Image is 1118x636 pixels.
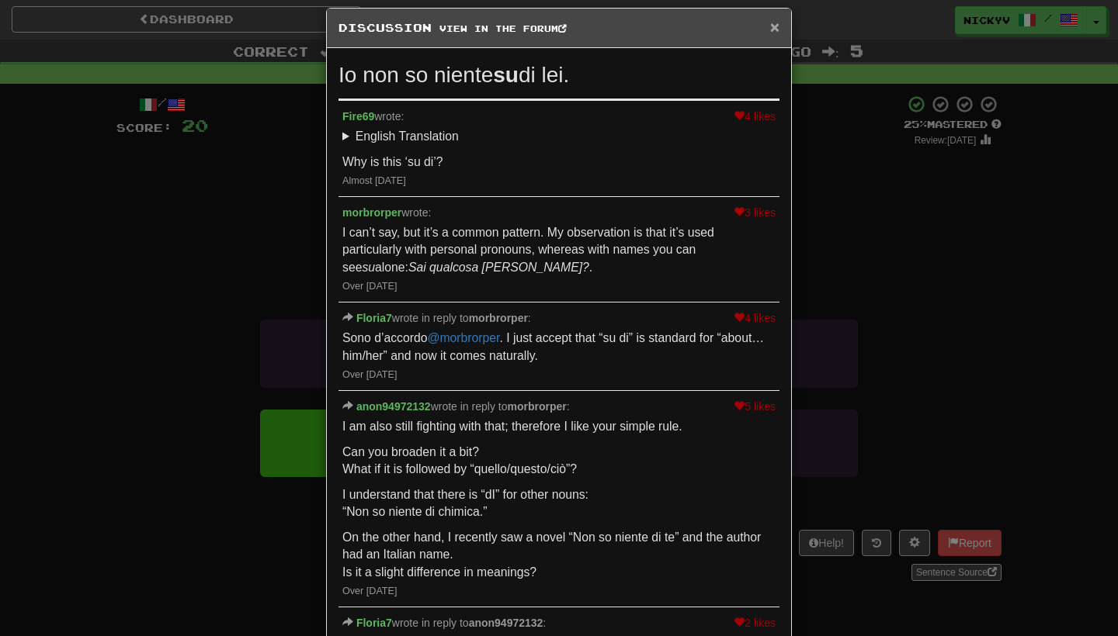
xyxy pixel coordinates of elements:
[342,310,776,326] div: wrote in reply to :
[342,206,401,219] a: morbrorper
[342,529,776,582] p: On the other hand, I recently saw a novel “Non so niente di te” and the author had an Italian nam...
[734,399,776,414] div: 5 likes
[342,154,776,171] p: Why is this ‘su di’?
[342,224,776,277] p: I can’t say, but it’s a common pattern. My observation is that it’s used particularly with person...
[362,261,375,274] em: su
[469,312,528,324] a: morbrorper
[507,400,566,413] a: morbrorper
[342,281,397,292] a: Over [DATE]
[342,586,397,596] a: Over [DATE]
[339,20,779,36] h5: Discussion
[408,261,589,274] em: Sai qualcosa [PERSON_NAME]?
[356,400,431,413] a: anon94972132
[342,109,776,124] div: wrote:
[342,205,776,220] div: wrote:
[427,331,499,344] a: @morbrorper
[342,128,776,146] summary: English Translation
[493,63,519,87] strong: su
[356,312,392,324] a: Floria7
[342,330,776,365] p: Sono d’accordo . I just accept that “su di” is standard for “about… him/her” and now it comes nat...
[770,18,779,36] span: ×
[342,615,776,631] div: wrote in reply to :
[342,418,776,436] p: I am also still fighting with that; therefore I like your simple rule.
[734,205,776,220] div: 3 likes
[342,110,374,123] a: Fire69
[339,60,779,91] div: Io non so niente di lei.
[342,369,397,380] a: Over [DATE]
[734,109,776,124] div: 4 likes
[439,23,567,33] a: View in the forum
[469,617,543,629] a: anon94972132
[342,399,776,414] div: wrote in reply to :
[356,617,392,629] a: Floria7
[342,444,776,479] p: Can you broaden it a bit? What if it is followed by “quello/questo/ciò”?
[770,19,779,35] button: Close
[342,175,406,186] a: Almost [DATE]
[734,615,776,631] div: 2 likes
[342,486,776,521] p: I understand that there is “dI” for other nouns: “Non so niente di chimica.”
[734,310,776,326] div: 4 likes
